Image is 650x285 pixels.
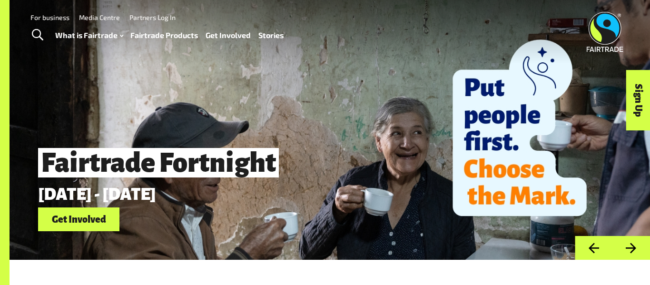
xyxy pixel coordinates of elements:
a: What is Fairtrade [55,29,123,42]
a: Get Involved [38,207,119,232]
a: Get Involved [206,29,251,42]
p: [DATE] - [DATE] [38,185,522,204]
a: Media Centre [79,13,120,21]
a: For business [30,13,69,21]
a: Stories [258,29,284,42]
img: Fairtrade Australia New Zealand logo [587,12,623,52]
a: Toggle Search [26,23,49,47]
a: Fairtrade Products [130,29,198,42]
a: Partners Log In [129,13,176,21]
span: Fairtrade Fortnight [38,148,279,177]
button: Previous [575,236,612,260]
button: Next [612,236,650,260]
